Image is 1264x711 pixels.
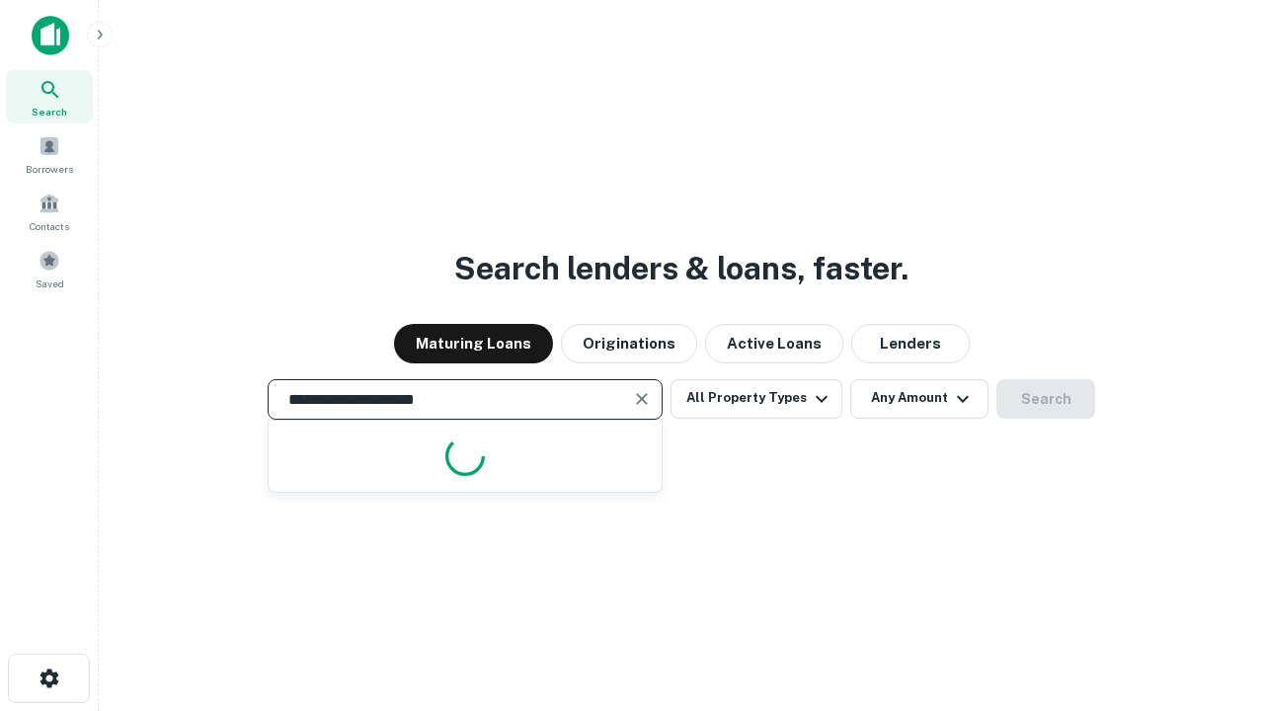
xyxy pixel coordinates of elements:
[705,324,843,363] button: Active Loans
[1165,553,1264,648] iframe: Chat Widget
[6,70,93,123] a: Search
[36,276,64,291] span: Saved
[671,379,842,419] button: All Property Types
[6,127,93,181] a: Borrowers
[851,324,970,363] button: Lenders
[6,242,93,295] a: Saved
[32,16,69,55] img: capitalize-icon.png
[30,218,69,234] span: Contacts
[394,324,553,363] button: Maturing Loans
[32,104,67,119] span: Search
[6,185,93,238] a: Contacts
[454,245,908,292] h3: Search lenders & loans, faster.
[628,385,656,413] button: Clear
[561,324,697,363] button: Originations
[850,379,988,419] button: Any Amount
[26,161,73,177] span: Borrowers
